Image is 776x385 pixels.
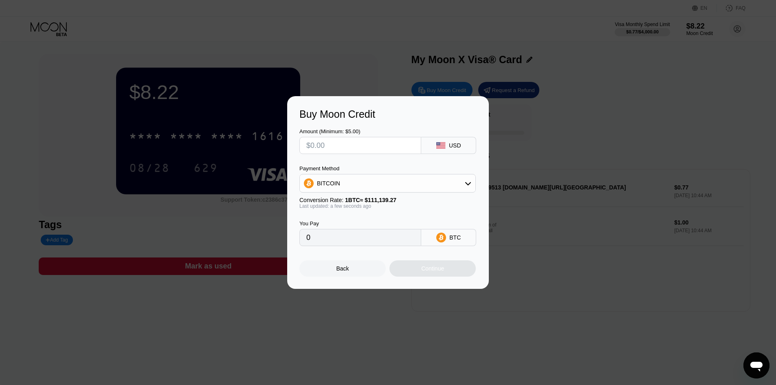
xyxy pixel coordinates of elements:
[449,234,461,241] div: BTC
[299,203,476,209] div: Last updated: a few seconds ago
[743,352,769,378] iframe: Nút để khởi chạy cửa sổ nhắn tin
[336,265,349,272] div: Back
[299,165,476,172] div: Payment Method
[449,142,461,149] div: USD
[345,197,396,203] span: 1 BTC ≈ $111,139.27
[299,260,386,277] div: Back
[299,128,421,134] div: Amount (Minimum: $5.00)
[299,220,421,227] div: You Pay
[299,197,476,203] div: Conversion Rate:
[306,137,414,154] input: $0.00
[299,108,477,120] div: Buy Moon Credit
[300,175,475,191] div: BITCOIN
[317,180,340,187] div: BITCOIN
